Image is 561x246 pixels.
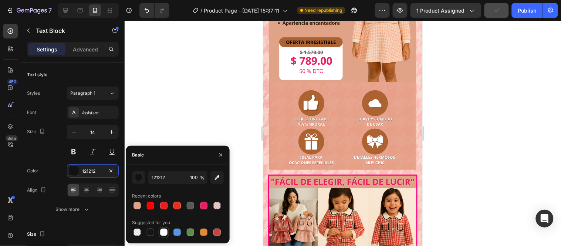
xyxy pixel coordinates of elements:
[27,203,119,216] button: Show more
[27,185,48,195] div: Align
[82,109,117,116] div: Assistant
[148,171,187,184] input: Eg: FFFFFF
[48,6,52,15] p: 7
[204,7,280,14] span: Product Page - [DATE] 15:37:11
[70,90,95,97] span: Paragraph 1
[200,175,205,181] span: %
[410,3,481,18] button: 1 product assigned
[263,21,422,246] iframe: Design area
[132,152,144,158] div: Basic
[73,46,98,53] p: Advanced
[7,79,18,85] div: 450
[518,7,537,14] div: Publish
[36,26,99,35] p: Text Block
[417,7,465,14] span: 1 product assigned
[305,7,342,14] span: Need republishing
[6,135,18,141] div: Beta
[27,168,38,174] div: Color
[132,193,161,199] div: Recent colors
[201,7,203,14] span: /
[132,219,170,226] div: Suggested for you
[27,229,47,239] div: Size
[3,3,55,18] button: 7
[27,109,36,116] div: Font
[27,71,47,78] div: Text style
[82,168,104,175] div: 121212
[536,210,554,228] div: Open Intercom Messenger
[67,87,119,100] button: Paragraph 1
[27,127,47,137] div: Size
[37,46,57,53] p: Settings
[139,3,169,18] div: Undo/Redo
[27,90,40,97] div: Styles
[56,206,90,213] div: Show more
[512,3,543,18] button: Publish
